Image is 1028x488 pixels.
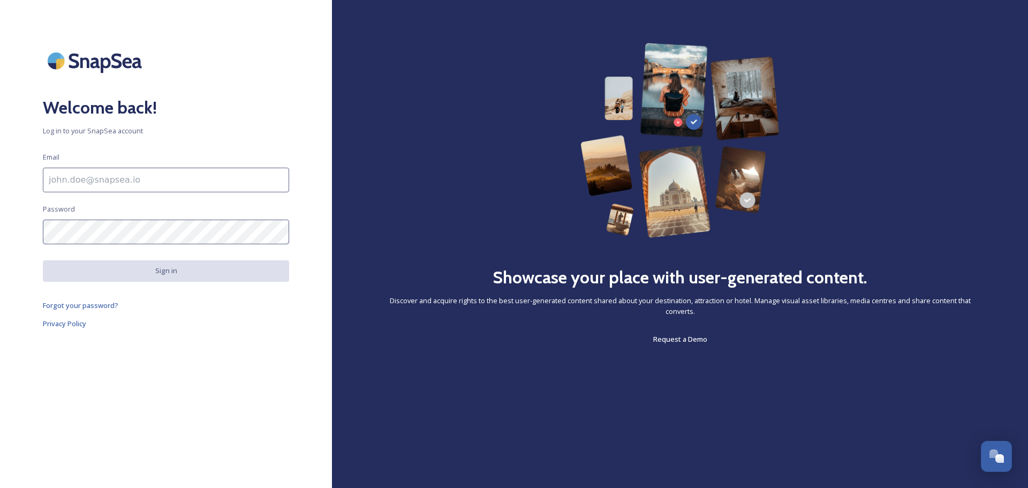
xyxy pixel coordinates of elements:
[43,204,75,214] span: Password
[43,152,59,162] span: Email
[981,441,1012,472] button: Open Chat
[43,317,289,330] a: Privacy Policy
[43,299,289,312] a: Forgot your password?
[43,43,150,79] img: SnapSea Logo
[43,301,118,310] span: Forgot your password?
[43,319,86,328] span: Privacy Policy
[375,296,985,316] span: Discover and acquire rights to the best user-generated content shared about your destination, att...
[43,126,289,136] span: Log in to your SnapSea account
[580,43,780,238] img: 63b42ca75bacad526042e722_Group%20154-p-800.png
[493,265,867,290] h2: Showcase your place with user-generated content.
[43,260,289,281] button: Sign in
[653,333,707,346] a: Request a Demo
[653,334,707,344] span: Request a Demo
[43,168,289,192] input: john.doe@snapsea.io
[43,95,289,121] h2: Welcome back!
